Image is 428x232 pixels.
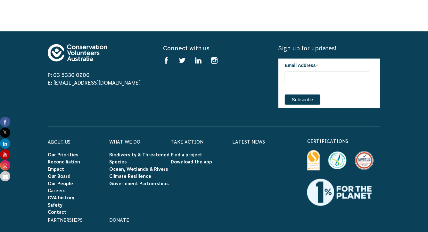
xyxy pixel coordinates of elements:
a: Careers [48,188,66,193]
a: Ocean, Wetlands & Rivers [109,167,168,172]
a: What We Do [109,139,140,145]
a: Our Priorities [48,152,78,157]
a: Partnerships [48,218,83,223]
a: Government Partnerships [109,181,169,186]
a: E: [EMAIL_ADDRESS][DOMAIN_NAME] [48,80,141,86]
img: logo-footer.svg [48,44,107,62]
input: Subscribe [285,95,320,105]
a: CVA history [48,195,74,200]
a: Download the app [171,159,212,164]
a: Our Board [48,174,70,179]
a: Impact [48,167,64,172]
a: Contact [48,210,66,215]
a: Take Action [171,139,203,145]
a: P: 03 5330 0200 [48,72,90,78]
a: Our People [48,181,73,186]
a: Biodiversity & Threatened Species [109,152,169,164]
a: Donate [109,218,129,223]
a: Latest News [232,139,265,145]
a: Reconciliation [48,159,80,164]
a: Climate Resilience [109,174,151,179]
a: Safety [48,203,62,208]
p: certifications [307,137,380,145]
h5: Sign up for updates! [278,44,380,52]
label: Email Address [285,59,370,71]
h5: Connect with us [163,44,265,52]
a: Find a project [171,152,202,157]
a: About Us [48,139,70,145]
